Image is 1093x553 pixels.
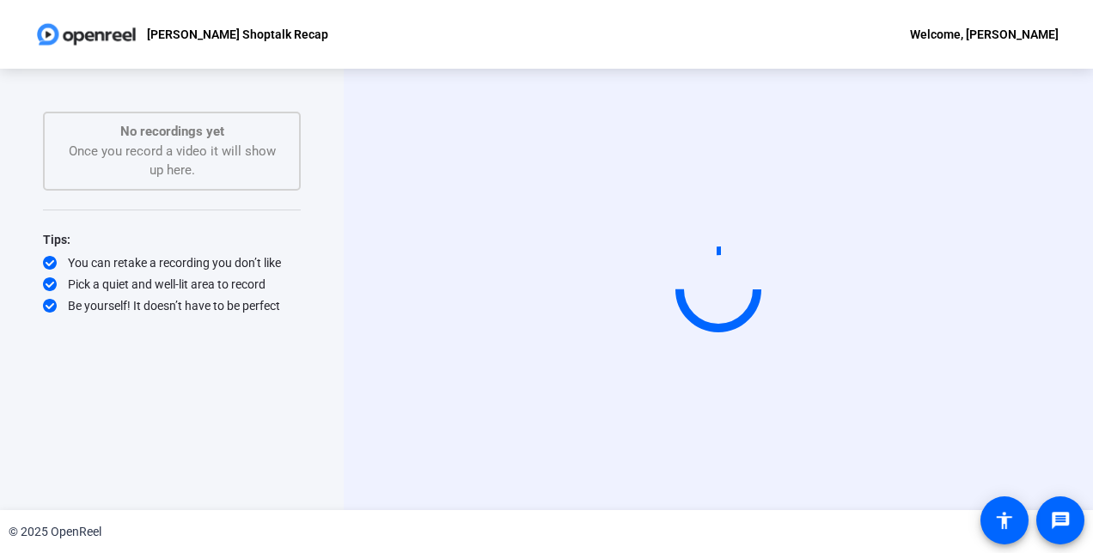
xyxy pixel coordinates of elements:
[1050,510,1071,531] mat-icon: message
[147,24,328,45] p: [PERSON_NAME] Shoptalk Recap
[62,122,282,180] div: Once you record a video it will show up here.
[43,276,301,293] div: Pick a quiet and well-lit area to record
[43,254,301,271] div: You can retake a recording you don’t like
[43,229,301,250] div: Tips:
[994,510,1015,531] mat-icon: accessibility
[910,24,1059,45] div: Welcome, [PERSON_NAME]
[43,297,301,314] div: Be yourself! It doesn’t have to be perfect
[9,523,101,541] div: © 2025 OpenReel
[62,122,282,142] p: No recordings yet
[34,17,138,52] img: OpenReel logo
